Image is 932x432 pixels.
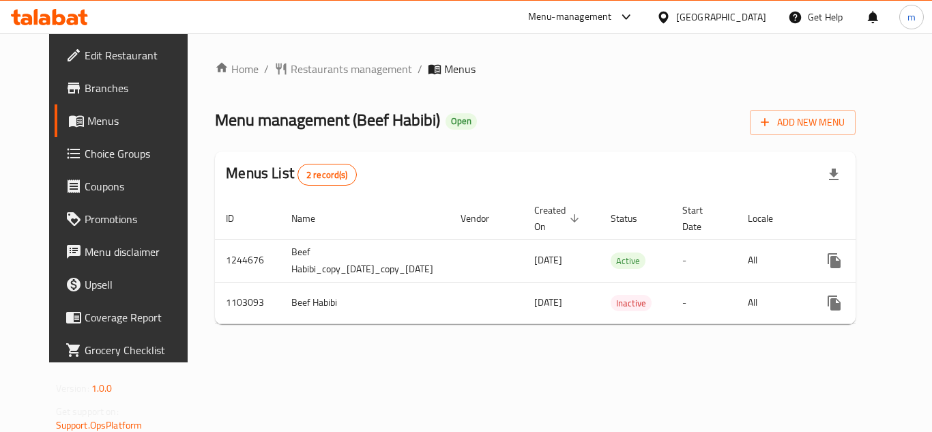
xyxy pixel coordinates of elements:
[85,145,194,162] span: Choice Groups
[418,61,422,77] li: /
[750,110,856,135] button: Add New Menu
[291,61,412,77] span: Restaurants management
[611,253,645,269] div: Active
[682,202,720,235] span: Start Date
[534,202,583,235] span: Created On
[611,253,645,269] span: Active
[676,10,766,25] div: [GEOGRAPHIC_DATA]
[85,244,194,260] span: Menu disclaimer
[85,211,194,227] span: Promotions
[446,115,477,127] span: Open
[461,210,507,227] span: Vendor
[55,39,205,72] a: Edit Restaurant
[534,293,562,311] span: [DATE]
[611,296,652,311] span: Inactive
[534,251,562,269] span: [DATE]
[761,114,845,131] span: Add New Menu
[446,113,477,130] div: Open
[528,9,612,25] div: Menu-management
[748,210,791,227] span: Locale
[226,210,252,227] span: ID
[55,203,205,235] a: Promotions
[280,239,450,282] td: Beef Habibi_copy_[DATE]_copy_[DATE]
[907,10,916,25] span: m
[87,113,194,129] span: Menus
[264,61,269,77] li: /
[737,282,807,323] td: All
[55,334,205,366] a: Grocery Checklist
[817,158,850,191] div: Export file
[737,239,807,282] td: All
[55,137,205,170] a: Choice Groups
[55,301,205,334] a: Coverage Report
[85,178,194,195] span: Coupons
[85,47,194,63] span: Edit Restaurant
[818,244,851,277] button: more
[55,72,205,104] a: Branches
[55,235,205,268] a: Menu disclaimer
[298,169,356,182] span: 2 record(s)
[215,104,440,135] span: Menu management ( Beef Habibi )
[226,163,356,186] h2: Menus List
[291,210,333,227] span: Name
[215,61,856,77] nav: breadcrumb
[851,287,884,319] button: Change Status
[85,80,194,96] span: Branches
[215,282,280,323] td: 1103093
[611,210,655,227] span: Status
[818,287,851,319] button: more
[55,104,205,137] a: Menus
[215,239,280,282] td: 1244676
[91,379,113,397] span: 1.0.0
[56,379,89,397] span: Version:
[851,244,884,277] button: Change Status
[85,342,194,358] span: Grocery Checklist
[85,309,194,326] span: Coverage Report
[55,268,205,301] a: Upsell
[85,276,194,293] span: Upsell
[215,61,259,77] a: Home
[55,170,205,203] a: Coupons
[56,403,119,420] span: Get support on:
[671,239,737,282] td: -
[297,164,357,186] div: Total records count
[671,282,737,323] td: -
[444,61,476,77] span: Menus
[274,61,412,77] a: Restaurants management
[280,282,450,323] td: Beef Habibi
